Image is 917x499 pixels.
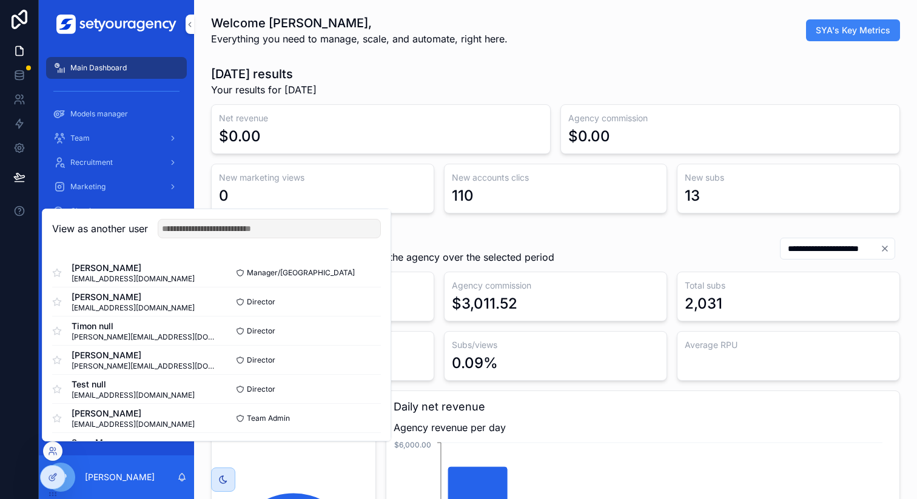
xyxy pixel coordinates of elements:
a: Marketing [46,176,187,198]
div: scrollable content [39,49,194,405]
span: Test null [72,378,195,390]
span: Manager/[GEOGRAPHIC_DATA] [247,268,355,278]
span: Everything you need to manage, scale, and automate, right here. [211,32,508,46]
span: SYA's Key Metrics [816,24,890,36]
div: 0 [219,186,229,206]
div: 13 [685,186,700,206]
h3: Subs/views [452,339,659,351]
span: Team Admin [247,414,290,423]
a: Chatting [46,200,187,222]
a: Recruitment [46,152,187,173]
div: 2,031 [685,294,722,313]
img: App logo [56,15,176,34]
span: [PERSON_NAME] [72,349,217,361]
span: Main Dashboard [70,63,127,73]
span: [EMAIL_ADDRESS][DOMAIN_NAME] [72,303,195,313]
h2: View as another user [52,221,148,236]
span: Models manager [70,109,128,119]
span: [PERSON_NAME] [72,291,195,303]
span: Recruitment [70,158,113,167]
span: Director [247,297,275,307]
tspan: $6,000.00 [394,440,431,449]
h3: New subs [685,172,892,184]
a: Main Dashboard [46,57,187,79]
h3: Total subs [685,280,892,292]
h3: New marketing views [219,172,426,184]
div: $0.00 [568,127,610,146]
div: $0.00 [219,127,261,146]
span: [EMAIL_ADDRESS][DOMAIN_NAME] [72,390,195,400]
span: Your results for [DATE] [211,82,317,97]
h3: Net revenue [219,112,543,124]
span: Director [247,326,275,336]
span: Director [247,355,275,365]
p: [PERSON_NAME] [85,471,155,483]
h3: Agency commission [452,280,659,292]
span: Timon null [72,320,217,332]
div: 0.09% [452,353,498,373]
span: Director [247,384,275,394]
span: Marketing [70,182,106,192]
a: Models manager [46,103,187,125]
h3: Average RPU [685,339,892,351]
span: [PERSON_NAME] [72,262,195,274]
button: Clear [880,244,895,253]
span: Team [70,133,90,143]
span: [PERSON_NAME] [72,407,195,420]
div: $3,011.52 [452,294,517,313]
h1: [DATE] results [211,65,317,82]
div: 110 [452,186,474,206]
h1: Welcome [PERSON_NAME], [211,15,508,32]
button: SYA's Key Metrics [806,19,900,41]
h3: New accounts clics [452,172,659,184]
h3: Daily net revenue [394,398,892,415]
span: [EMAIL_ADDRESS][DOMAIN_NAME] [72,274,195,284]
span: Chatting [70,206,99,216]
h3: Agency commission [568,112,892,124]
span: [EMAIL_ADDRESS][DOMAIN_NAME] [72,420,195,429]
span: [PERSON_NAME][EMAIL_ADDRESS][DOMAIN_NAME] [72,332,217,342]
span: Serra Maxens [72,437,195,449]
a: Team [46,127,187,149]
span: Agency revenue per day [394,420,892,435]
span: [PERSON_NAME][EMAIL_ADDRESS][DOMAIN_NAME] [72,361,217,371]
